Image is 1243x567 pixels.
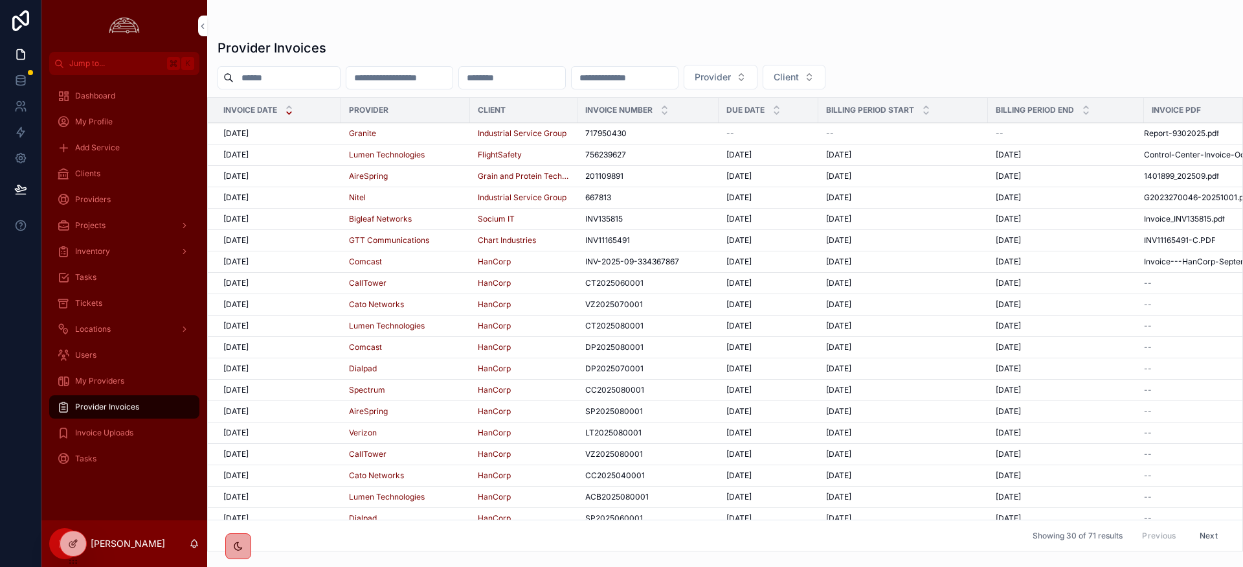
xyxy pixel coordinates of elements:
a: [DATE] [726,171,811,181]
span: [DATE] [826,385,851,395]
a: [DATE] [223,257,333,267]
span: [DATE] [996,321,1021,331]
span: HanCorp [478,385,511,395]
a: Granite [349,128,376,139]
a: Granite [349,128,462,139]
span: Provider [695,71,731,84]
a: [DATE] [223,385,333,395]
a: [DATE] [223,150,333,160]
span: CT2025080001 [585,321,644,331]
span: [DATE] [726,364,752,374]
span: [DATE] [223,428,249,438]
a: [DATE] [996,406,1136,417]
span: -- [1144,278,1152,288]
a: [DATE] [826,257,980,267]
span: Comcast [349,342,382,353]
a: [DATE] [726,150,811,160]
a: [DATE] [826,406,980,417]
a: VZ2025070001 [585,299,711,310]
button: Jump to...K [49,52,199,75]
span: [DATE] [996,299,1021,310]
a: INV11165491 [585,235,711,246]
a: [DATE] [996,342,1136,353]
span: Socium IT [478,214,515,224]
a: Cato Networks [349,299,462,310]
a: Provider Invoices [49,395,199,419]
a: [DATE] [996,299,1136,310]
span: Providers [75,194,111,205]
span: K [183,58,193,69]
span: CT2025060001 [585,278,644,288]
a: [DATE] [726,235,811,246]
a: [DATE] [996,150,1136,160]
span: Tickets [75,298,102,308]
div: scrollable content [41,75,207,487]
a: AireSpring [349,406,388,417]
a: [DATE] [996,257,1136,267]
a: Nitel [349,192,366,203]
span: CallTower [349,278,386,288]
span: .pdf [1205,171,1219,181]
span: Grain and Protein Technology [478,171,570,181]
span: Tasks [75,272,96,283]
a: Industrial Service Group [478,128,566,139]
a: Dialpad [349,364,462,374]
a: HanCorp [478,257,511,267]
a: HanCorp [478,406,570,417]
a: [DATE] [223,235,333,246]
span: [DATE] [826,342,851,353]
span: [DATE] [826,364,851,374]
span: [DATE] [826,321,851,331]
span: [DATE] [726,235,752,246]
span: 1401899_202509 [1144,171,1205,181]
span: [DATE] [996,278,1021,288]
span: 667813 [585,192,611,203]
span: [DATE] [996,385,1021,395]
a: HanCorp [478,257,570,267]
span: -- [826,128,834,139]
a: DP2025080001 [585,342,711,353]
a: [DATE] [826,150,980,160]
a: HanCorp [478,278,570,288]
a: HanCorp [478,299,570,310]
a: [DATE] [223,342,333,353]
span: HanCorp [478,364,511,374]
a: Inventory [49,240,199,263]
span: -- [1144,385,1152,395]
span: [DATE] [223,364,249,374]
a: GTT Communications [349,235,429,246]
a: [DATE] [726,257,811,267]
span: [DATE] [223,321,249,331]
a: [DATE] [223,214,333,224]
span: [DATE] [996,406,1021,417]
a: CT2025080001 [585,321,711,331]
a: Lumen Technologies [349,150,425,160]
a: HanCorp [478,364,570,374]
span: My Providers [75,376,124,386]
a: -- [726,128,811,139]
a: [DATE] [826,385,980,395]
a: HanCorp [478,428,570,438]
a: Providers [49,188,199,211]
a: [DATE] [223,192,333,203]
span: [DATE] [726,406,752,417]
a: My Profile [49,110,199,133]
span: -- [996,128,1003,139]
a: [DATE] [726,406,811,417]
a: CallTower [349,278,462,288]
a: HanCorp [478,385,570,395]
span: -- [1144,342,1152,353]
a: HanCorp [478,299,511,310]
span: INV135815 [585,214,623,224]
a: Spectrum [349,385,462,395]
span: HanCorp [478,278,511,288]
a: 756239627 [585,150,711,160]
span: [DATE] [996,150,1021,160]
span: Invoice_INV135815 [1144,214,1211,224]
span: AireSpring [349,171,388,181]
a: Industrial Service Group [478,192,566,203]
